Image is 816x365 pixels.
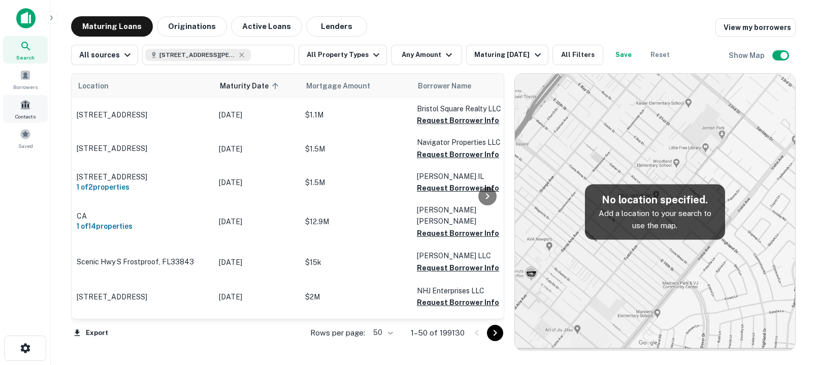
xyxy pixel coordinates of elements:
[417,171,518,182] p: [PERSON_NAME] IL
[79,49,134,61] div: All sources
[299,45,387,65] button: All Property Types
[417,103,518,114] p: Bristol Square Realty LLC
[77,181,209,193] h6: 1 of 2 properties
[593,207,717,231] p: Add a location to your search to use the map.
[3,36,48,64] a: Search
[644,45,676,65] button: Reset
[391,45,462,65] button: Any Amount
[417,250,518,261] p: [PERSON_NAME] LLC
[310,327,365,339] p: Rows per page:
[78,80,109,92] span: Location
[765,284,816,332] iframe: Chat Widget
[417,296,499,309] button: Request Borrower Info
[77,172,209,181] p: [STREET_ADDRESS]
[3,95,48,123] a: Contacts
[305,143,407,155] p: $1.5M
[417,114,499,127] button: Request Borrower Info
[593,192,717,207] h5: No location specified.
[417,148,499,161] button: Request Borrower Info
[219,216,295,227] p: [DATE]
[305,291,407,302] p: $2M
[715,18,796,37] a: View my borrowers
[71,325,111,341] button: Export
[417,285,518,296] p: NHJ Enterprises LLC
[231,16,302,37] button: Active Loans
[607,45,640,65] button: Save your search to get updates of matches that match your search criteria.
[474,49,543,61] div: Maturing [DATE]
[369,325,395,340] div: 50
[71,45,138,65] button: All sources
[3,66,48,93] a: Borrowers
[77,211,209,221] p: CA
[157,16,227,37] button: Originations
[417,262,499,274] button: Request Borrower Info
[13,83,38,91] span: Borrowers
[305,257,407,268] p: $15k
[305,216,407,227] p: $12.9M
[219,291,295,302] p: [DATE]
[515,74,795,350] img: map-placeholder.webp
[219,257,295,268] p: [DATE]
[77,221,209,232] h6: 1 of 14 properties
[15,112,36,120] span: Contacts
[219,109,295,120] p: [DATE]
[77,144,209,153] p: [STREET_ADDRESS]
[3,125,48,152] a: Saved
[219,143,295,155] p: [DATE]
[306,80,383,92] span: Mortgage Amount
[214,74,300,98] th: Maturity Date
[72,74,214,98] th: Location
[417,204,518,227] p: [PERSON_NAME] [PERSON_NAME]
[18,142,33,150] span: Saved
[412,74,524,98] th: Borrower Name
[417,182,499,194] button: Request Borrower Info
[487,325,503,341] button: Go to next page
[417,319,518,341] p: T [PERSON_NAME] Construction LLC
[418,80,471,92] span: Borrower Name
[219,177,295,188] p: [DATE]
[220,80,282,92] span: Maturity Date
[306,16,367,37] button: Lenders
[417,137,518,148] p: Navigator Properties LLC
[300,74,412,98] th: Mortgage Amount
[77,292,209,301] p: [STREET_ADDRESS]
[411,327,465,339] p: 1–50 of 199130
[16,8,36,28] img: capitalize-icon.png
[466,45,548,65] button: Maturing [DATE]
[71,16,153,37] button: Maturing Loans
[16,53,35,62] span: Search
[729,50,766,61] h6: Show Map
[159,50,236,59] span: [STREET_ADDRESS][PERSON_NAME]
[305,177,407,188] p: $1.5M
[305,109,407,120] p: $1.1M
[77,257,209,266] p: Scenic Hwy S Frostproof, FL33843
[417,227,499,239] button: Request Borrower Info
[552,45,603,65] button: All Filters
[77,110,209,119] p: [STREET_ADDRESS]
